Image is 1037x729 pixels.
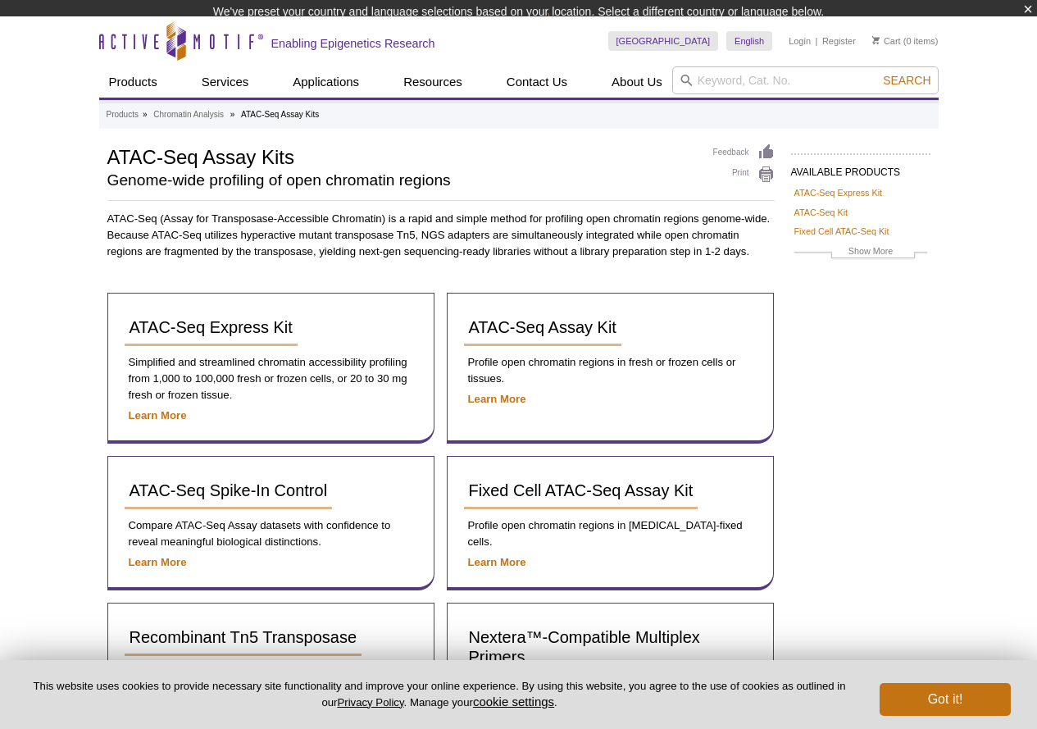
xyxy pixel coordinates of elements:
a: Learn More [129,556,187,568]
a: Learn More [129,409,187,421]
a: Privacy Policy [337,696,403,708]
a: ATAC-Seq Assay Kit [464,310,621,346]
span: ATAC-Seq Assay Kit [469,318,616,336]
img: Change Here [548,12,591,51]
h2: Enabling Epigenetics Research [271,36,435,51]
button: Got it! [880,683,1011,716]
a: Resources [393,66,472,98]
a: Login [789,35,811,47]
a: English [726,31,772,51]
a: Feedback [713,144,775,162]
button: Search [878,73,935,88]
span: ATAC-Seq Express Kit [130,318,293,336]
a: Products [99,66,167,98]
h2: AVAILABLE PRODUCTS [791,153,930,183]
p: Profile open chromatin regions in [MEDICAL_DATA]-fixed cells. [464,517,757,550]
a: About Us [602,66,672,98]
a: Learn More [468,556,526,568]
span: Recombinant Tn5 Transposase [130,628,357,646]
a: Chromatin Analysis [153,107,224,122]
a: ATAC-Seq Express Kit [794,185,883,200]
li: | [816,31,818,51]
a: ATAC-Seq Spike-In Control [125,473,333,509]
li: ATAC-Seq Assay Kits [241,110,319,119]
a: Products [107,107,139,122]
a: Recombinant Tn5 Transposase [125,620,362,656]
a: Register [822,35,856,47]
li: (0 items) [872,31,939,51]
li: » [230,110,235,119]
a: Cart [872,35,901,47]
a: Show More [794,244,927,262]
a: Fixed Cell ATAC-Seq Assay Kit [464,473,698,509]
li: » [143,110,148,119]
a: Nextera™-Compatible Multiplex Primers [464,620,757,676]
input: Keyword, Cat. No. [672,66,939,94]
a: ATAC-Seq Kit [794,205,848,220]
span: Fixed Cell ATAC-Seq Assay Kit [469,481,694,499]
button: cookie settings [473,695,554,708]
h1: ATAC-Seq Assay Kits [107,144,697,168]
a: Contact Us [497,66,577,98]
a: Fixed Cell ATAC-Seq Kit [794,224,889,239]
a: Services [192,66,259,98]
a: Applications [283,66,369,98]
h2: Genome-wide profiling of open chromatin regions [107,173,697,188]
span: Search [883,74,930,87]
img: Your Cart [872,36,880,44]
p: Simplified and streamlined chromatin accessibility profiling from 1,000 to 100,000 fresh or froze... [125,354,417,403]
p: Profile open chromatin regions in fresh or frozen cells or tissues. [464,354,757,387]
a: ATAC-Seq Express Kit [125,310,298,346]
span: Nextera™-Compatible Multiplex Primers [469,628,700,666]
a: [GEOGRAPHIC_DATA] [608,31,719,51]
p: This website uses cookies to provide necessary site functionality and improve your online experie... [26,679,853,710]
span: ATAC-Seq Spike-In Control [130,481,328,499]
a: Learn More [468,393,526,405]
a: Print [713,166,775,184]
p: Compare ATAC-Seq Assay datasets with confidence to reveal meaningful biological distinctions. [125,517,417,550]
p: ATAC-Seq (Assay for Transposase-Accessible Chromatin) is a rapid and simple method for profiling ... [107,211,775,260]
